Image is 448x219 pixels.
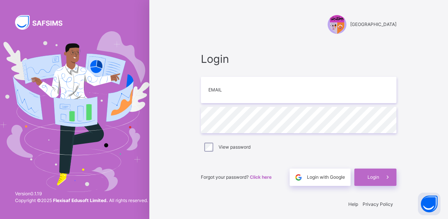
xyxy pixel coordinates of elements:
span: Login [201,51,396,67]
span: Forgot your password? [201,174,272,180]
span: [GEOGRAPHIC_DATA] [350,21,396,28]
a: Click here [250,174,272,180]
span: Login [368,174,379,181]
img: google.396cfc9801f0270233282035f929180a.svg [294,173,303,182]
button: Open asap [418,193,440,215]
span: Copyright © 2025 All rights reserved. [15,198,148,203]
a: Help [348,201,358,207]
span: Version 0.1.19 [15,190,148,197]
img: SAFSIMS Logo [15,15,71,30]
label: View password [219,144,251,151]
strong: Flexisaf Edusoft Limited. [53,198,108,203]
span: Login with Google [307,174,345,181]
a: Privacy Policy [363,201,393,207]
